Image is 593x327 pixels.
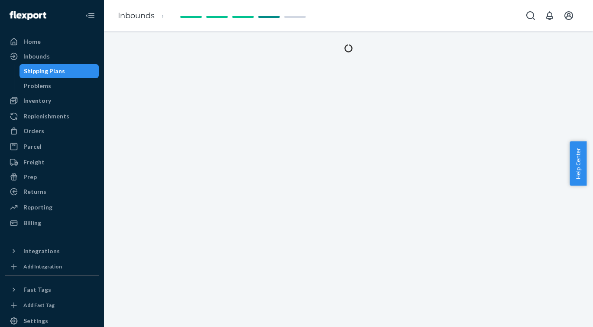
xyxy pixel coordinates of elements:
div: Add Integration [23,263,62,270]
a: Shipping Plans [19,64,99,78]
button: Help Center [570,141,587,186]
a: Freight [5,155,99,169]
div: Prep [23,173,37,181]
a: Inbounds [5,49,99,63]
a: Problems [19,79,99,93]
div: Home [23,37,41,46]
a: Prep [5,170,99,184]
div: Reporting [23,203,52,212]
div: Returns [23,187,46,196]
div: Parcel [23,142,42,151]
a: Orders [5,124,99,138]
div: Integrations [23,247,60,255]
button: Integrations [5,244,99,258]
a: Replenishments [5,109,99,123]
div: Problems [24,82,51,90]
div: Shipping Plans [24,67,65,75]
div: Billing [23,219,41,227]
a: Inbounds [118,11,155,20]
img: Flexport logo [10,11,46,20]
a: Billing [5,216,99,230]
div: Inventory [23,96,51,105]
div: Inbounds [23,52,50,61]
a: Add Integration [5,262,99,272]
div: Orders [23,127,44,135]
button: Close Navigation [81,7,99,24]
div: Add Fast Tag [23,301,55,309]
a: Home [5,35,99,49]
div: Fast Tags [23,285,51,294]
a: Inventory [5,94,99,108]
button: Open Search Box [522,7,539,24]
a: Add Fast Tag [5,300,99,311]
div: Freight [23,158,45,167]
ol: breadcrumbs [111,3,178,29]
button: Fast Tags [5,283,99,297]
button: Open notifications [541,7,558,24]
div: Replenishments [23,112,69,121]
button: Open account menu [560,7,577,24]
a: Returns [5,185,99,199]
a: Parcel [5,140,99,154]
a: Reporting [5,200,99,214]
div: Settings [23,317,48,325]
